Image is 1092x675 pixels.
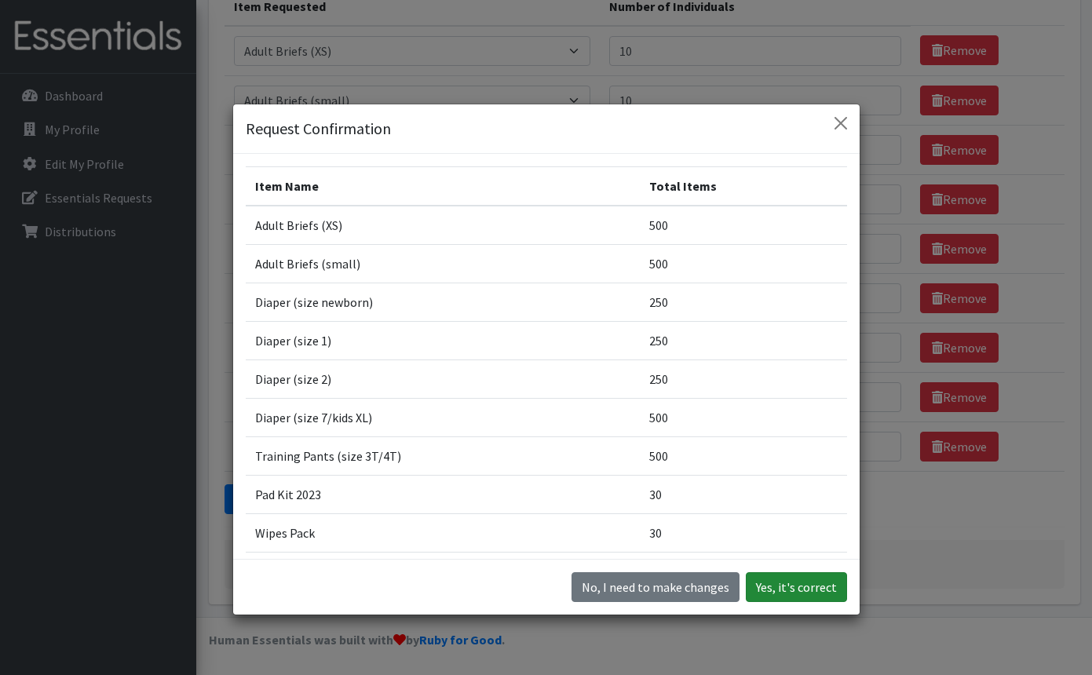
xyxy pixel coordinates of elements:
td: 250 [640,360,846,399]
td: 30 [640,514,846,553]
td: 500 [640,437,846,476]
button: No I need to make changes [572,572,740,602]
td: Adult Briefs (XS) [246,206,641,245]
td: Diaper (size newborn) [246,283,641,322]
th: Total Items [640,167,846,206]
td: Diaper (size 1) [246,322,641,360]
td: Wipes Pack [246,514,641,553]
td: Adult Briefs (small) [246,245,641,283]
td: Training Pants (size 3T/4T) [246,437,641,476]
h5: Request Confirmation [246,117,391,140]
td: 500 [640,245,846,283]
td: 500 [640,206,846,245]
td: 250 [640,283,846,322]
td: 30 [640,476,846,514]
td: 250 [640,322,846,360]
button: Yes, it's correct [746,572,847,602]
th: Item Name [246,167,641,206]
td: 500 [640,399,846,437]
td: Diaper (size 7/kids XL) [246,399,641,437]
button: Close [828,111,853,136]
td: Pad Kit 2023 [246,476,641,514]
td: Diaper (size 2) [246,360,641,399]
